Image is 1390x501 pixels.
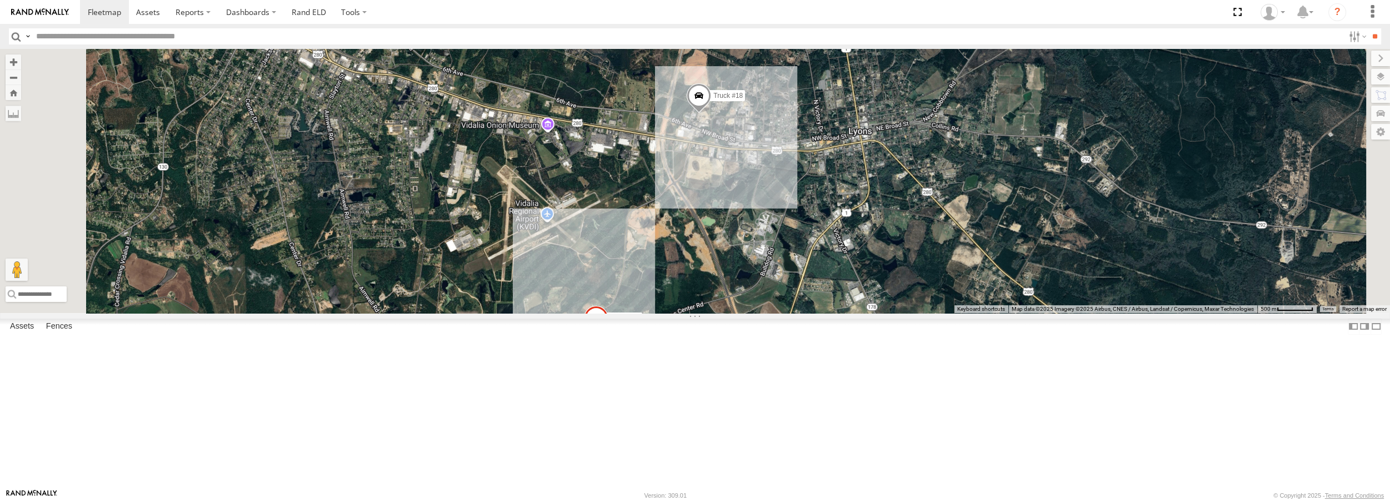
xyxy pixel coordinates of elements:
[1261,306,1277,312] span: 500 m
[6,106,21,121] label: Measure
[1012,306,1254,312] span: Map data ©2025 Imagery ©2025 Airbus, CNES / Airbus, Landsat / Copernicus, Maxar Technologies
[1359,319,1370,335] label: Dock Summary Table to the Right
[1371,319,1382,335] label: Hide Summary Table
[6,85,21,100] button: Zoom Home
[23,28,32,44] label: Search Query
[1328,3,1346,21] i: ?
[1348,319,1359,335] label: Dock Summary Table to the Left
[4,319,39,335] label: Assets
[1325,492,1384,499] a: Terms and Conditions
[6,490,57,501] a: Visit our Website
[6,259,28,281] button: Drag Pegman onto the map to open Street View
[1257,4,1289,21] div: Jeff Whitson
[6,70,21,85] button: Zoom out
[1322,306,1334,311] a: Terms (opens in new tab)
[1342,306,1387,312] a: Report a map error
[41,319,78,335] label: Fences
[644,492,687,499] div: Version: 309.01
[957,305,1005,313] button: Keyboard shortcuts
[11,8,69,16] img: rand-logo.svg
[6,54,21,70] button: Zoom in
[1371,124,1390,140] label: Map Settings
[713,92,743,100] span: Truck #18
[1344,28,1368,44] label: Search Filter Options
[1257,305,1317,313] button: Map Scale: 500 m per 62 pixels
[1273,492,1384,499] div: © Copyright 2025 -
